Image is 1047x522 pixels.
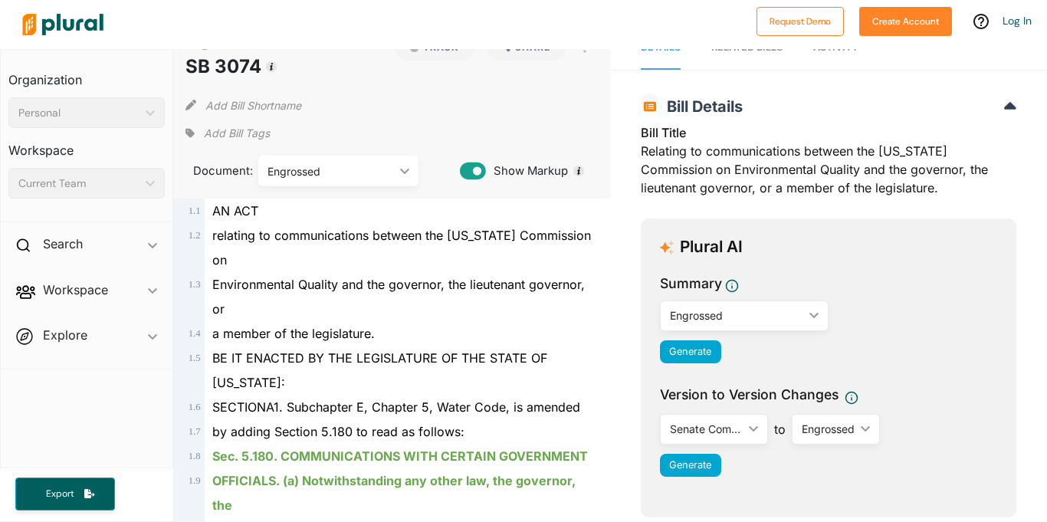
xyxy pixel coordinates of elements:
[189,279,201,290] span: 1 . 3
[768,420,792,438] span: to
[680,238,743,257] h3: Plural AI
[212,228,591,268] span: relating to communications between the [US_STATE] Commission on
[670,307,803,323] div: Engrossed
[264,60,278,74] div: Tooltip anchor
[212,203,258,218] span: AN ACT
[660,454,721,477] button: Generate
[1003,14,1032,28] a: Log In
[267,163,394,179] div: Engrossed
[189,475,201,486] span: 1 . 9
[212,399,580,415] span: SECTIONA1. Subchapter E, Chapter 5, Water Code, is amended
[802,421,855,437] div: Engrossed
[15,478,115,511] button: Export
[641,123,1016,142] h3: Bill Title
[189,426,201,437] span: 1 . 7
[859,7,952,36] button: Create Account
[185,163,239,179] span: Document:
[189,353,201,363] span: 1 . 5
[212,277,585,317] span: Environmental Quality and the governor, the lieutenant governor, or
[43,235,83,252] h2: Search
[185,122,270,145] div: Add tags
[660,340,721,363] button: Generate
[859,12,952,28] a: Create Account
[757,7,844,36] button: Request Demo
[205,93,301,117] button: Add Bill Shortname
[189,230,201,241] span: 1 . 2
[204,126,270,141] span: Add Bill Tags
[757,12,844,28] a: Request Demo
[212,448,588,464] ins: Sec. 5.180. COMMUNICATIONS WITH CERTAIN GOVERNMENT
[670,421,743,437] div: Senate Committee Report
[185,53,373,80] h1: SB 3074
[189,205,201,216] span: 1 . 1
[8,57,165,91] h3: Organization
[35,488,84,501] span: Export
[486,163,568,179] span: Show Markup
[212,473,576,513] ins: OFFICIALS. (a) Notwithstanding any other law, the governor, the
[669,346,711,357] span: Generate
[212,350,547,390] span: BE IT ENACTED BY THE LEGISLATURE OF THE STATE OF [US_STATE]:
[659,97,743,116] span: Bill Details
[641,123,1016,206] div: Relating to communications between the [US_STATE] Commission on Environmental Quality and the gov...
[189,402,201,412] span: 1 . 6
[8,128,165,162] h3: Workspace
[189,451,201,461] span: 1 . 8
[660,274,722,294] h3: Summary
[18,105,139,121] div: Personal
[669,459,711,471] span: Generate
[660,385,839,405] span: Version to Version Changes
[212,424,464,439] span: by adding Section 5.180 to read as follows:
[212,326,375,341] span: a member of the legislature.
[189,328,201,339] span: 1 . 4
[572,164,586,178] div: Tooltip anchor
[18,176,139,192] div: Current Team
